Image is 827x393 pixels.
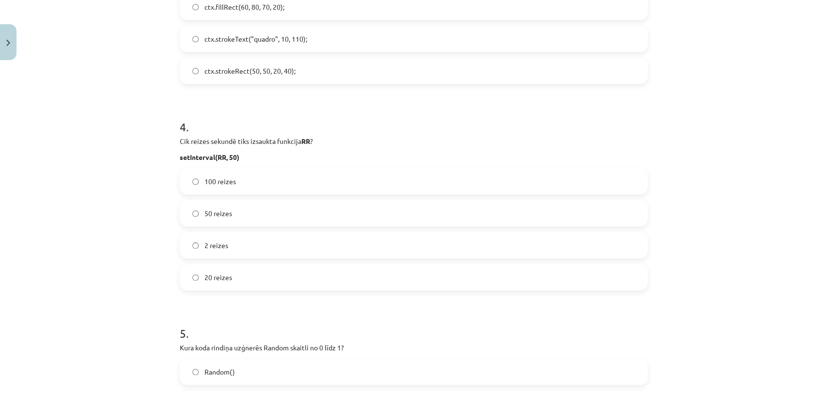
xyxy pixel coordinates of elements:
[180,153,239,161] strong: setInterval(RR, 50)
[192,274,199,281] input: 20 reizes
[204,208,232,219] span: 50 reizes
[180,310,648,340] h1: 5 .
[204,66,296,76] span: ctx.strokeRect(50, 50, 20, 40);
[204,367,235,377] span: Random()
[180,103,648,133] h1: 4 .
[204,2,284,12] span: ctx.fillRect(60, 80, 70, 20);
[204,240,228,251] span: 2 reizes
[180,136,648,146] p: Cik reizes sekundē tiks izsaukta funkcija ?
[180,343,648,353] p: Kura koda rindiņa uzģnerēs Random skaitli no 0 līdz 1?
[204,176,236,187] span: 100 reizes
[192,68,199,74] input: ctx.strokeRect(50, 50, 20, 40);
[204,272,232,283] span: 20 reizes
[192,4,199,10] input: ctx.fillRect(60, 80, 70, 20);
[192,369,199,375] input: Random()
[192,36,199,42] input: ctx.strokeText("quadro", 10, 110);
[192,242,199,249] input: 2 reizes
[192,178,199,185] input: 100 reizes
[301,137,310,145] strong: RR
[192,210,199,217] input: 50 reizes
[204,34,307,44] span: ctx.strokeText("quadro", 10, 110);
[6,40,10,46] img: icon-close-lesson-0947bae3869378f0d4975bcd49f059093ad1ed9edebbc8119c70593378902aed.svg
